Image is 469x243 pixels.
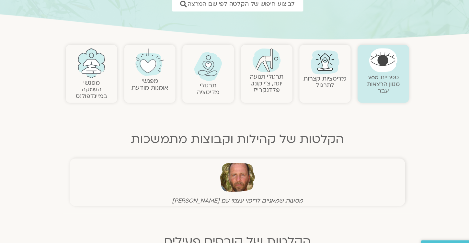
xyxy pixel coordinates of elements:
[246,72,277,92] a: תרגולי תנועהיוגה, צ׳י קונג, פלדנקרייז
[426,230,450,238] span: יצירת קשר
[197,80,218,94] a: תרגולימדיטציה
[189,6,288,12] span: לביצוע חיפוש של הקלטה לפי שם המרצה
[81,187,388,194] figcaption: מסעות שמאניים לריפוי עצמי עם [PERSON_NAME]
[174,2,295,16] a: לביצוע חיפוש של הקלטה לפי שם המרצה
[296,74,335,87] a: מדיטציות קצרות לתרגול
[85,78,114,97] a: מפגשיהעמקה במיינדפולנס
[76,222,393,235] h2: הקלטות של קורסים פעילים
[76,127,393,140] h2: הקלטות של קהילות וקבוצות מתמשכות
[354,73,385,93] a: ספריית vodמגוון הרצאות עבר
[404,227,466,240] a: יצירת קשר
[137,76,170,90] a: מפגשיאומנות מודעת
